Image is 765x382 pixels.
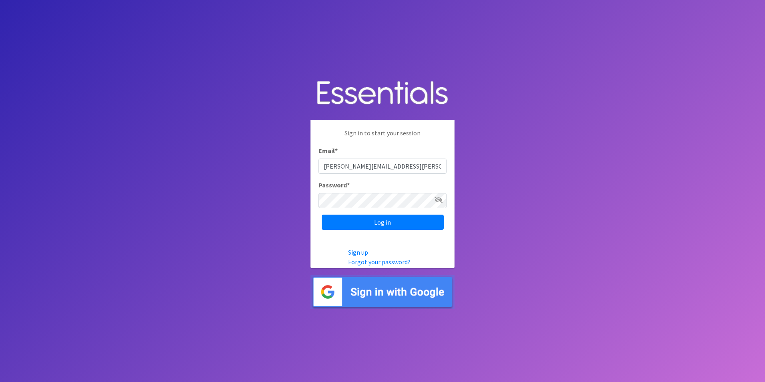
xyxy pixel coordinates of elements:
[348,248,368,256] a: Sign up
[322,215,444,230] input: Log in
[310,73,455,114] img: Human Essentials
[318,180,350,190] label: Password
[318,128,447,146] p: Sign in to start your session
[347,181,350,189] abbr: required
[335,147,338,155] abbr: required
[318,146,338,155] label: Email
[310,275,455,310] img: Sign in with Google
[348,258,411,266] a: Forgot your password?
